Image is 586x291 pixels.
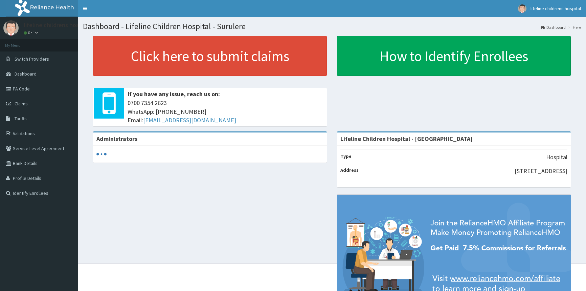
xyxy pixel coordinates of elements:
strong: Lifeline Children Hospital - [GEOGRAPHIC_DATA] [340,135,473,143]
svg: audio-loading [96,149,107,159]
b: Address [340,167,359,173]
span: Tariffs [15,116,27,122]
img: User Image [518,4,526,13]
b: If you have any issue, reach us on: [128,90,220,98]
span: lifeline childrens hospital [531,5,581,12]
a: Online [24,30,40,35]
a: How to Identify Enrollees [337,36,571,76]
p: lifeline childrens hospital [24,22,91,28]
li: Here [566,24,581,30]
p: [STREET_ADDRESS] [515,167,567,175]
b: Type [340,153,352,159]
b: Administrators [96,135,137,143]
a: [EMAIL_ADDRESS][DOMAIN_NAME] [143,116,236,124]
h1: Dashboard - Lifeline Children Hospital - Surulere [83,22,581,31]
img: User Image [3,20,19,36]
span: Dashboard [15,71,37,77]
p: Hospital [546,153,567,162]
a: Dashboard [541,24,566,30]
span: Switch Providers [15,56,49,62]
span: 0700 7354 2623 WhatsApp: [PHONE_NUMBER] Email: [128,99,323,125]
a: Click here to submit claims [93,36,327,76]
span: Claims [15,101,28,107]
